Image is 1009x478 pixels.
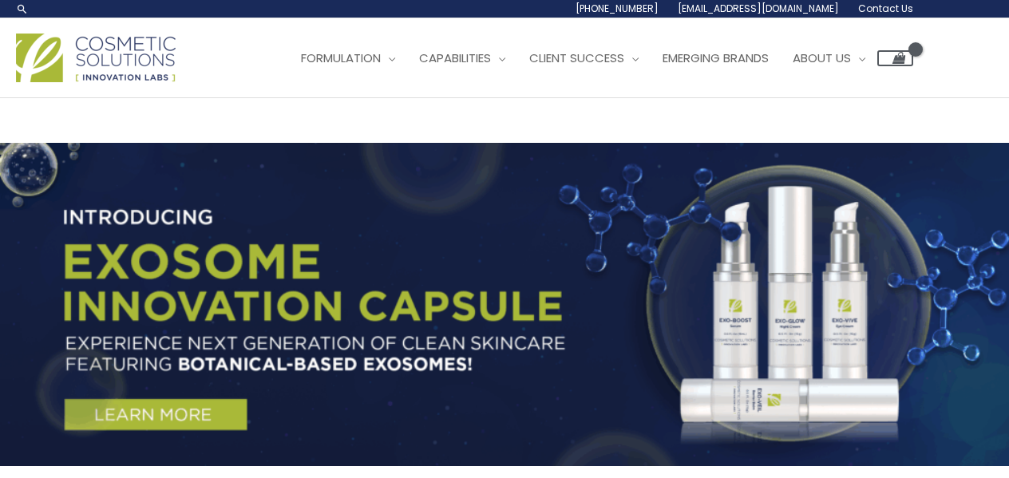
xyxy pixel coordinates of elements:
[576,2,659,15] span: [PHONE_NUMBER]
[289,34,407,82] a: Formulation
[877,50,913,66] a: View Shopping Cart, empty
[858,2,913,15] span: Contact Us
[16,34,176,82] img: Cosmetic Solutions Logo
[651,34,781,82] a: Emerging Brands
[529,49,624,66] span: Client Success
[517,34,651,82] a: Client Success
[16,2,29,15] a: Search icon link
[301,49,381,66] span: Formulation
[419,49,491,66] span: Capabilities
[781,34,877,82] a: About Us
[678,2,839,15] span: [EMAIL_ADDRESS][DOMAIN_NAME]
[277,34,913,82] nav: Site Navigation
[793,49,851,66] span: About Us
[407,34,517,82] a: Capabilities
[663,49,769,66] span: Emerging Brands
